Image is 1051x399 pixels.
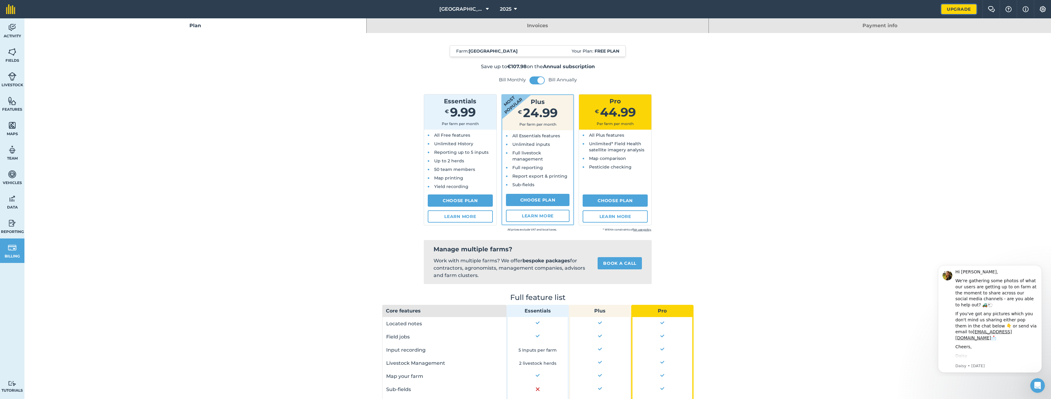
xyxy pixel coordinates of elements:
[8,145,16,154] img: svg+xml;base64,PD94bWwgdmVyc2lvbj0iMS4wIiBlbmNvZGluZz0idXRmLTgiPz4KPCEtLSBHZW5lcmF0b3I6IEFkb2JlIE...
[536,387,540,391] img: No
[534,320,541,326] img: Yes
[589,164,632,170] span: Pesticide checking
[589,156,626,161] span: Map comparison
[6,4,15,14] img: fieldmargin Logo
[522,258,570,264] strong: bespoke packages
[531,98,545,105] span: Plus
[659,385,666,391] img: Yes
[597,121,634,126] span: Per farm per month
[597,385,603,391] img: Yes
[382,294,694,301] h2: Full feature list
[512,182,534,187] span: Sub-fields
[8,47,16,57] img: svg+xml;base64,PHN2ZyB4bWxucz0iaHR0cDovL3d3dy53My5vcmcvMjAwMC9zdmciIHdpZHRoPSI1NiIgaGVpZ2h0PSI2MC...
[434,141,473,146] span: Unlimited History
[506,194,570,206] a: Choose Plan
[442,121,479,126] span: Per farm per month
[597,346,603,352] img: Yes
[500,6,511,13] span: 2025
[8,96,16,105] img: svg+xml;base64,PHN2ZyB4bWxucz0iaHR0cDovL3d3dy53My5vcmcvMjAwMC9zdmciIHdpZHRoPSI1NiIgaGVpZ2h0PSI2MC...
[583,210,648,223] a: Learn more
[929,260,1051,376] iframe: Intercom notifications message
[709,18,1051,33] a: Payment info
[941,4,976,14] a: Upgrade
[534,333,541,339] img: Yes
[512,133,560,139] span: All Essentials features
[382,330,507,343] td: Field jobs
[569,305,631,317] th: Plus
[534,372,541,378] img: Yes
[557,227,652,233] small: * Within constraints of .
[428,210,493,223] a: Learn more
[8,194,16,203] img: svg+xml;base64,PD94bWwgdmVyc2lvbj0iMS4wIiBlbmNvZGluZz0idXRmLTgiPz4KPCEtLSBHZW5lcmF0b3I6IEFkb2JlIE...
[367,18,709,33] a: Invoices
[8,243,16,252] img: svg+xml;base64,PD94bWwgdmVyc2lvbj0iMS4wIiBlbmNvZGluZz0idXRmLTgiPz4KPCEtLSBHZW5lcmF0b3I6IEFkb2JlIE...
[597,359,603,365] img: Yes
[507,343,569,357] td: 5 Inputs per farm
[659,359,666,365] img: Yes
[1023,6,1029,13] img: svg+xml;base64,PHN2ZyB4bWxucz0iaHR0cDovL3d3dy53My5vcmcvMjAwMC9zdmciIHdpZHRoPSIxNyIgaGVpZ2h0PSIxNy...
[8,219,16,228] img: svg+xml;base64,PD94bWwgdmVyc2lvbj0iMS4wIiBlbmNvZGluZz0idXRmLTgiPz4KPCEtLSBHZW5lcmF0b3I6IEFkb2JlIE...
[988,6,995,12] img: Two speech bubbles overlapping with the left bubble in the forefront
[598,257,642,269] a: Book a call
[518,109,522,115] span: €
[434,132,470,138] span: All Free features
[1039,6,1046,12] img: A cog icon
[548,77,577,83] label: Bill Annually
[434,184,468,189] span: Yield recording
[499,77,526,83] label: Bill Monthly
[382,383,507,396] td: Sub-fields
[462,227,557,233] small: All prices exclude VAT and local taxes.
[583,194,648,207] a: Choose Plan
[512,173,567,179] span: Report export & printing
[572,48,619,54] span: Your Plan:
[633,228,651,231] a: fair use policy
[484,77,534,124] strong: Most popular
[444,98,476,105] span: Essentials
[512,165,543,170] span: Full reporting
[600,105,636,120] span: 44.99
[631,305,694,317] th: Pro
[659,333,666,339] img: Yes
[382,370,507,383] td: Map your farm
[597,333,603,339] img: Yes
[8,72,16,81] img: svg+xml;base64,PD94bWwgdmVyc2lvbj0iMS4wIiBlbmNvZGluZz0idXRmLTgiPz4KPCEtLSBHZW5lcmF0b3I6IEFkb2JlIE...
[439,6,483,13] span: [GEOGRAPHIC_DATA]
[8,381,16,386] img: svg+xml;base64,PD94bWwgdmVyc2lvbj0iMS4wIiBlbmNvZGluZz0idXRmLTgiPz4KPCEtLSBHZW5lcmF0b3I6IEFkb2JlIE...
[507,64,527,69] strong: €107.98
[428,194,493,207] a: Choose Plan
[659,346,666,352] img: Yes
[597,372,603,378] img: Yes
[659,320,666,326] img: Yes
[507,305,569,317] th: Essentials
[8,170,16,179] img: svg+xml;base64,PD94bWwgdmVyc2lvbj0iMS4wIiBlbmNvZGluZz0idXRmLTgiPz4KPCEtLSBHZW5lcmF0b3I6IEFkb2JlIE...
[595,109,599,114] span: €
[1005,6,1012,12] img: A question mark icon
[434,175,463,181] span: Map printing
[382,305,507,317] th: Core features
[434,150,489,155] span: Reporting up to 5 inputs
[469,48,518,54] strong: [GEOGRAPHIC_DATA]
[382,317,507,330] td: Located notes
[450,105,476,120] span: 9.99
[8,23,16,32] img: svg+xml;base64,PD94bWwgdmVyc2lvbj0iMS4wIiBlbmNvZGluZz0idXRmLTgiPz4KPCEtLSBHZW5lcmF0b3I6IEFkb2JlIE...
[512,150,543,162] span: Full livestock management
[597,320,603,326] img: Yes
[519,122,556,127] span: Per farm per month
[610,98,621,105] span: Pro
[434,158,464,164] span: Up to 2 herds
[523,105,558,120] span: 24.99
[456,48,518,54] span: Farm :
[434,245,642,253] h2: Manage multiple farms?
[24,18,366,33] a: Plan
[659,372,666,378] img: Yes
